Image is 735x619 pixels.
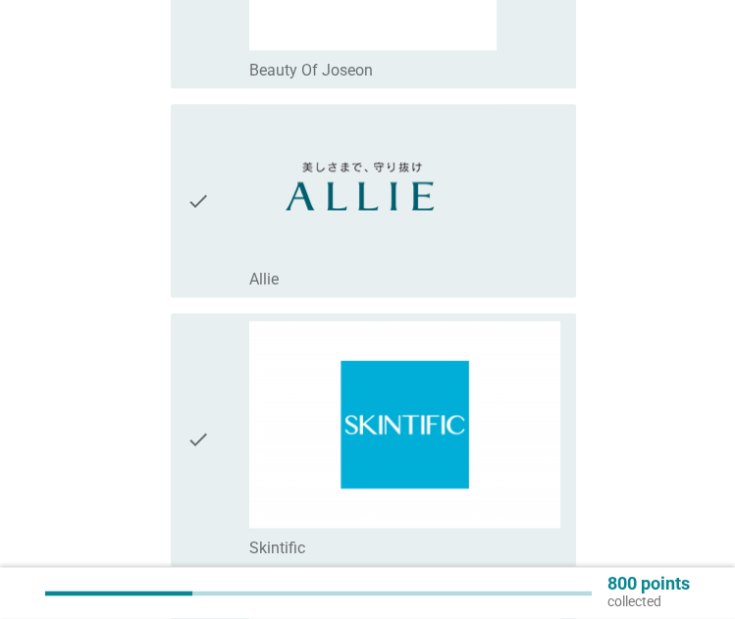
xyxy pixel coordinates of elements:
[186,321,210,558] i: check
[186,112,210,289] i: check
[249,321,560,528] img: ecb3eb1f-7dc5-4f91-a82f-8d371b861b22-skintific.png
[607,593,690,611] p: collected
[607,576,690,593] p: 800 points
[249,539,305,558] label: Skintific
[249,112,470,259] img: c8667bca-8b62-4240-92cc-810499bf3c3e-allie.png
[249,270,279,289] label: Allie
[249,61,373,80] label: Beauty Of Joseon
